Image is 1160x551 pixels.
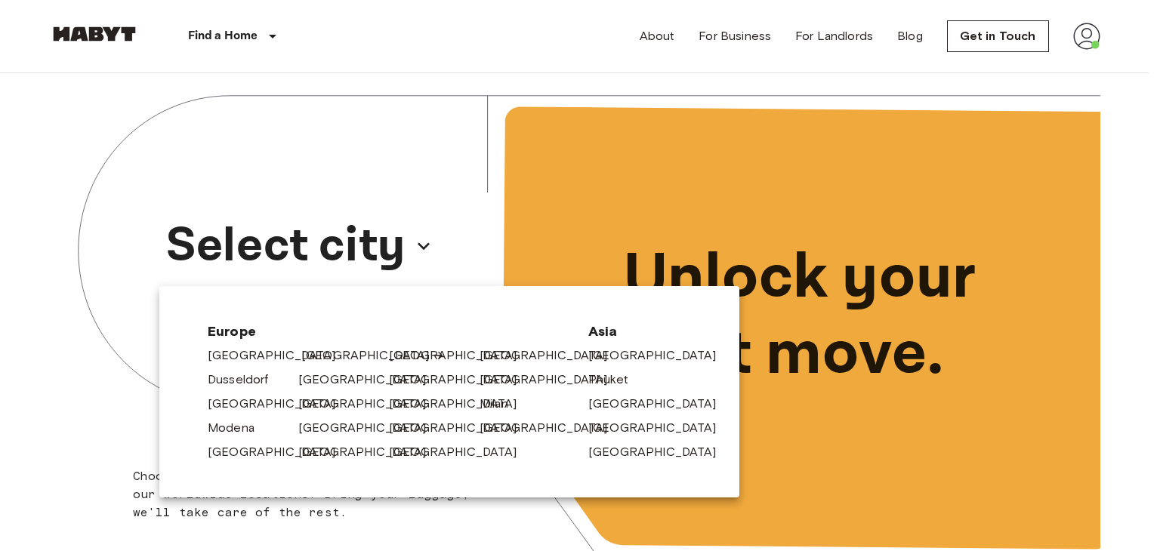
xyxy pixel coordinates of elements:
a: [GEOGRAPHIC_DATA] [588,443,732,461]
a: [GEOGRAPHIC_DATA] [389,346,532,365]
a: [GEOGRAPHIC_DATA] [389,395,532,413]
a: [GEOGRAPHIC_DATA] [298,419,442,437]
a: [GEOGRAPHIC_DATA] [208,346,351,365]
a: [GEOGRAPHIC_DATA] [208,395,351,413]
a: [GEOGRAPHIC_DATA] [208,443,351,461]
a: [GEOGRAPHIC_DATA] [389,419,532,437]
a: [GEOGRAPHIC_DATA] [298,395,442,413]
a: Modena [208,419,270,437]
a: [GEOGRAPHIC_DATA] [480,419,623,437]
a: Phuket [588,371,643,389]
a: [GEOGRAPHIC_DATA] [298,371,442,389]
a: [GEOGRAPHIC_DATA] [588,346,732,365]
a: [GEOGRAPHIC_DATA] [301,346,445,365]
a: [GEOGRAPHIC_DATA] [389,371,532,389]
a: [GEOGRAPHIC_DATA] [298,443,442,461]
a: Dusseldorf [208,371,284,389]
a: [GEOGRAPHIC_DATA] [588,395,732,413]
a: [GEOGRAPHIC_DATA] [480,371,623,389]
a: [GEOGRAPHIC_DATA] [588,419,732,437]
span: Asia [588,322,691,340]
span: Europe [208,322,564,340]
a: [GEOGRAPHIC_DATA] [480,346,623,365]
a: Milan [480,395,523,413]
a: [GEOGRAPHIC_DATA] [389,443,532,461]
